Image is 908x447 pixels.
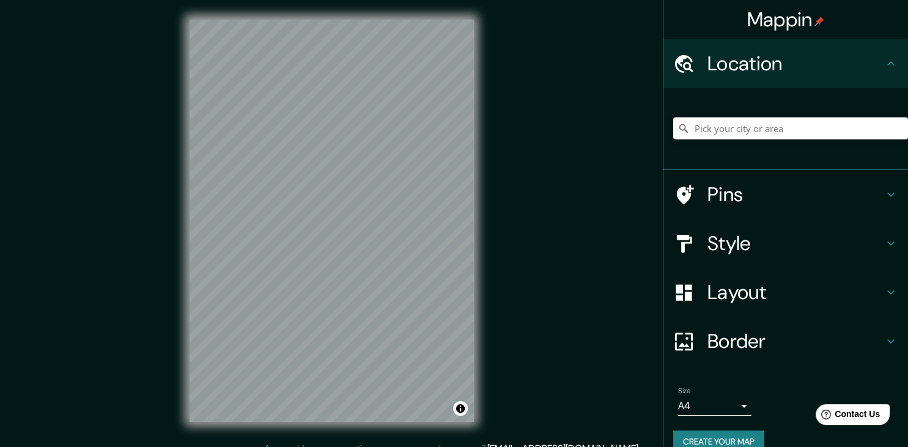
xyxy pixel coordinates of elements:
canvas: Map [190,20,474,422]
div: Layout [663,268,908,317]
div: Pins [663,170,908,219]
h4: Border [707,329,884,353]
div: Style [663,219,908,268]
iframe: Help widget launcher [799,399,895,434]
input: Pick your city or area [673,117,908,139]
h4: Location [707,51,884,76]
h4: Style [707,231,884,256]
h4: Layout [707,280,884,305]
h4: Pins [707,182,884,207]
img: pin-icon.png [814,17,824,26]
button: Toggle attribution [453,401,468,416]
label: Size [678,386,691,396]
div: A4 [678,396,751,416]
div: Location [663,39,908,88]
h4: Mappin [747,7,825,32]
div: Border [663,317,908,366]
